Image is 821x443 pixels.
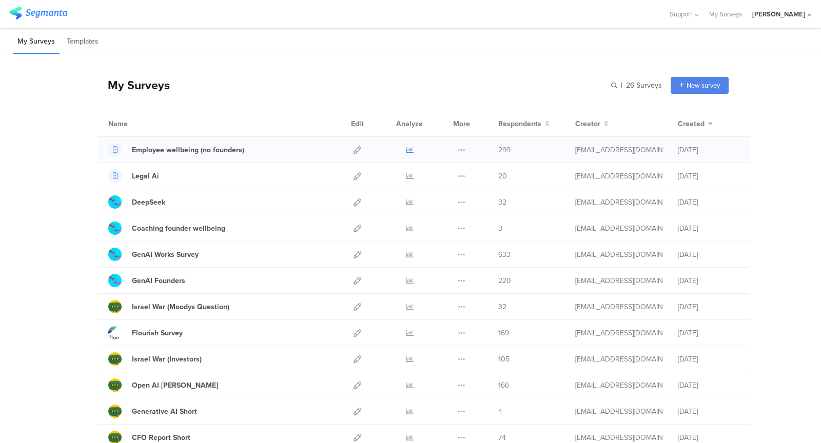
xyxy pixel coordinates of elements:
a: Employee wellbeing (no founders) [108,143,244,156]
span: 105 [498,354,510,365]
span: | [619,80,624,91]
div: Name [108,118,170,129]
div: [DATE] [678,275,739,286]
div: [DATE] [678,328,739,338]
div: [DATE] [678,223,739,234]
a: GenAI Founders [108,274,185,287]
a: GenAI Works Survey [108,248,199,261]
span: 74 [498,432,506,443]
div: [DATE] [678,197,739,208]
div: Legal Ai [132,171,159,182]
div: [DATE] [678,301,739,312]
div: Analyze [394,111,425,136]
span: Created [678,118,705,129]
div: Flourish Survey [132,328,183,338]
div: [DATE] [678,145,739,155]
img: segmanta logo [9,7,67,19]
a: Israel War (Moodys Question) [108,300,229,313]
a: Israel War (Investors) [108,352,202,366]
div: yael@ybenjamin.com [575,328,662,338]
div: yael@ybenjamin.com [575,406,662,417]
span: 169 [498,328,509,338]
div: My Surveys [97,76,170,94]
div: GenAI Works Survey [132,249,199,260]
a: Legal Ai [108,169,159,183]
div: More [451,111,473,136]
span: Support [670,9,692,19]
div: GenAI Founders [132,275,185,286]
div: yael@ybenjamin.com [575,223,662,234]
div: DeepSeek [132,197,165,208]
a: Flourish Survey [108,326,183,339]
a: DeepSeek [108,195,165,209]
div: Israel War (Moodys Question) [132,301,229,312]
div: yael@ybenjamin.com [575,432,662,443]
button: Created [678,118,713,129]
div: yael@ybenjamin.com [575,171,662,182]
div: [DATE] [678,249,739,260]
div: [DATE] [678,432,739,443]
div: yael@ybenjamin.com [575,354,662,365]
span: 299 [498,145,511,155]
span: 32 [498,197,506,208]
div: yael@ybenjamin.com [575,275,662,286]
span: 3 [498,223,502,234]
span: New survey [687,80,720,90]
a: Generative AI Short [108,405,197,418]
span: 20 [498,171,507,182]
div: [PERSON_NAME] [752,9,805,19]
span: 166 [498,380,509,391]
a: Coaching founder wellbeing [108,221,225,235]
span: 220 [498,275,511,286]
div: yael@ybenjamin.com [575,145,662,155]
div: Coaching founder wellbeing [132,223,225,234]
span: Creator [575,118,600,129]
div: yael@ybenjamin.com [575,380,662,391]
div: Employee wellbeing (no founders) [132,145,244,155]
div: [DATE] [678,171,739,182]
div: CFO Report Short [132,432,190,443]
div: yael@ybenjamin.com [575,197,662,208]
div: [DATE] [678,380,739,391]
div: Edit [346,111,368,136]
div: [DATE] [678,354,739,365]
div: yael@ybenjamin.com [575,249,662,260]
span: 26 Surveys [626,80,662,91]
div: [DATE] [678,406,739,417]
div: Open AI Sam Altman [132,380,218,391]
span: 4 [498,406,502,417]
button: Respondents [498,118,550,129]
span: Respondents [498,118,541,129]
div: yael@ybenjamin.com [575,301,662,312]
a: Open AI [PERSON_NAME] [108,378,218,392]
div: Generative AI Short [132,406,197,417]
div: Israel War (Investors) [132,354,202,365]
li: Templates [62,30,103,54]
li: My Surveys [13,30,60,54]
button: Creator [575,118,609,129]
span: 32 [498,301,506,312]
span: 633 [498,249,511,260]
